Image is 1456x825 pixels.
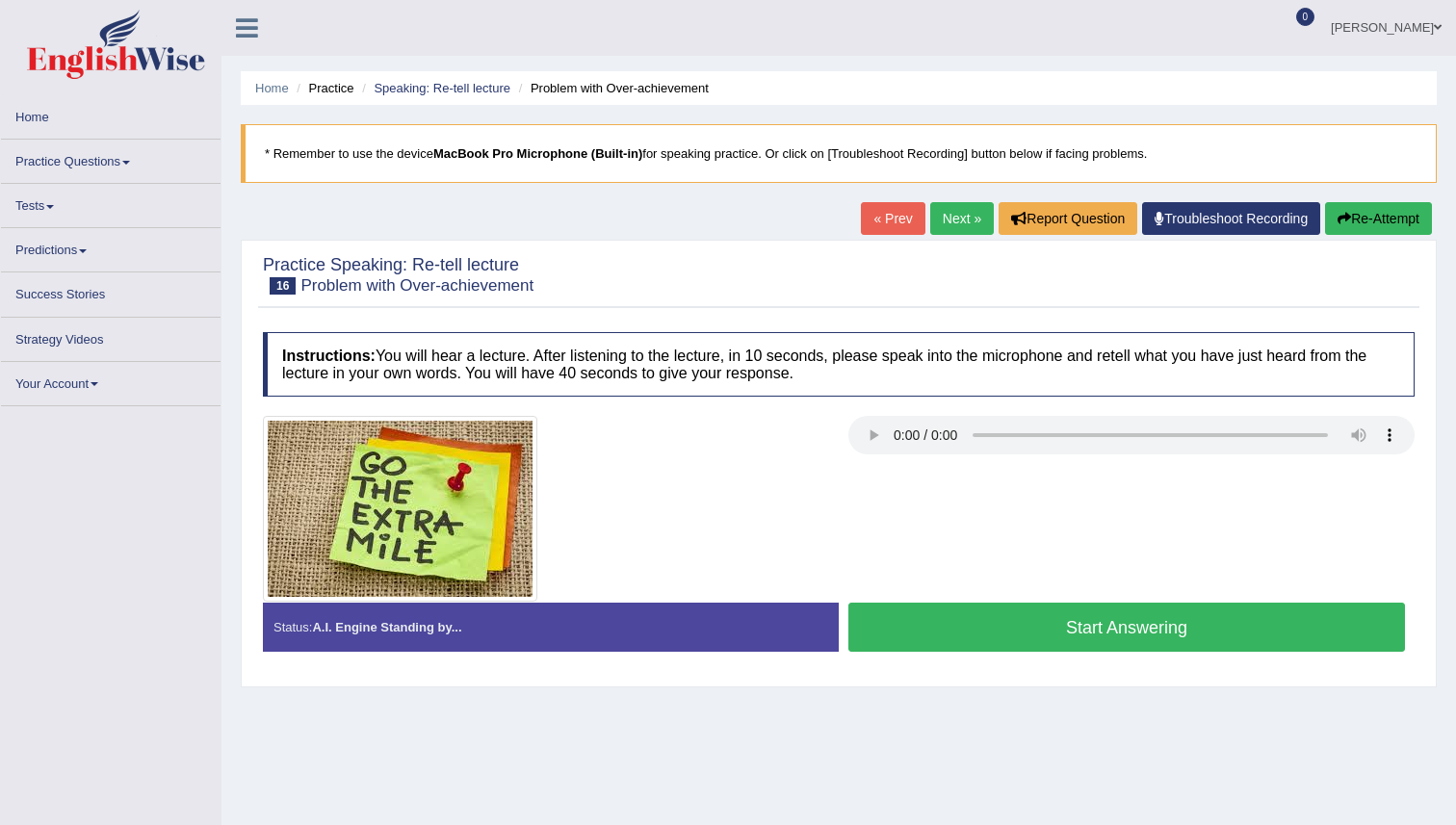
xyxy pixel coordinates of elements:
[1,95,221,133] a: Home
[300,276,533,295] small: Problem with Over-achievement
[1,362,221,400] a: Your Account
[861,202,924,235] a: « Prev
[433,146,642,161] b: MacBook Pro Microphone (Built-in)
[999,202,1137,235] button: Report Question
[1,140,221,177] a: Practice Questions
[255,81,289,95] a: Home
[930,202,994,235] a: Next »
[848,603,1405,652] button: Start Answering
[1142,202,1320,235] a: Troubleshoot Recording
[374,81,510,95] a: Speaking: Re-tell lecture
[1,228,221,266] a: Predictions
[1,184,221,221] a: Tests
[270,277,296,295] span: 16
[263,603,839,652] div: Status:
[1,272,221,310] a: Success Stories
[241,124,1437,183] blockquote: * Remember to use the device for speaking practice. Or click on [Troubleshoot Recording] button b...
[514,79,709,97] li: Problem with Over-achievement
[282,348,376,364] b: Instructions:
[263,332,1415,397] h4: You will hear a lecture. After listening to the lecture, in 10 seconds, please speak into the mic...
[1,318,221,355] a: Strategy Videos
[1325,202,1432,235] button: Re-Attempt
[292,79,353,97] li: Practice
[1296,8,1315,26] span: 0
[312,620,461,634] strong: A.I. Engine Standing by...
[263,256,533,295] h2: Practice Speaking: Re-tell lecture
